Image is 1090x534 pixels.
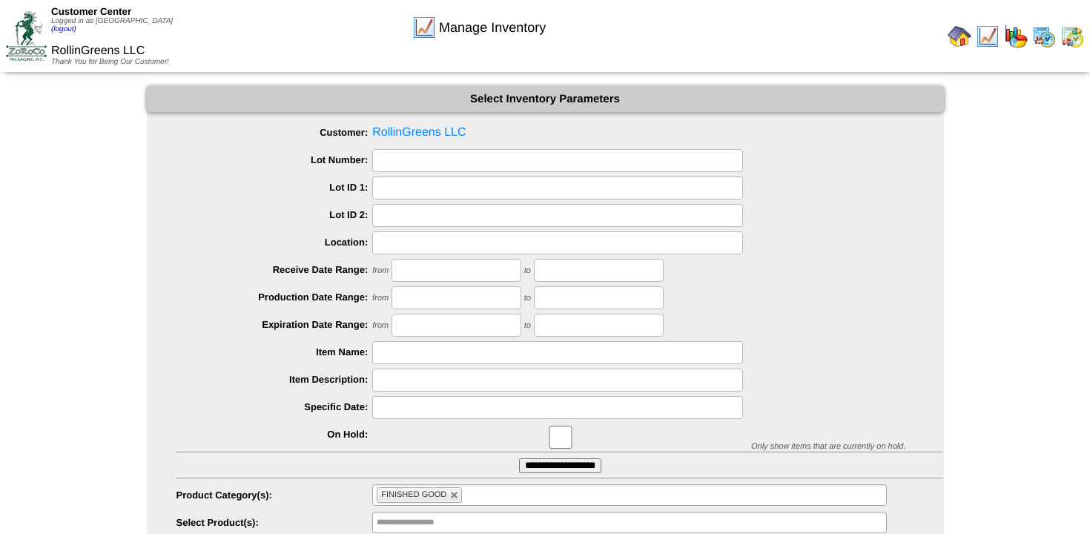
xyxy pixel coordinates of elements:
label: Product Category(s): [176,489,373,501]
span: to [524,266,531,275]
img: ZoRoCo_Logo(Green%26Foil)%20jpg.webp [6,11,47,61]
span: Customer Center [51,6,131,17]
span: Logged in as [GEOGRAPHIC_DATA] [51,17,173,33]
label: Lot ID 2: [176,209,373,220]
label: Specific Date: [176,401,373,412]
label: Expiration Date Range: [176,319,373,330]
label: Select Product(s): [176,517,373,528]
label: Lot ID 1: [176,182,373,193]
span: FINISHED GOOD [381,490,446,499]
span: Manage Inventory [439,20,546,36]
label: On Hold: [176,429,373,440]
span: to [524,294,531,303]
span: Only show items that are currently on hold. [751,442,905,451]
label: Item Name: [176,346,373,357]
label: Item Description: [176,374,373,385]
label: Receive Date Range: [176,264,373,275]
label: Customer: [176,127,373,138]
img: home.gif [948,24,971,48]
div: Select Inventory Parameters [147,86,944,112]
span: from [372,266,389,275]
img: line_graph.gif [412,16,436,39]
span: RollinGreens LLC [51,44,145,57]
img: line_graph.gif [976,24,1000,48]
span: RollinGreens LLC [176,122,944,144]
label: Production Date Range: [176,291,373,303]
img: calendarprod.gif [1032,24,1056,48]
span: to [524,321,531,330]
label: Lot Number: [176,154,373,165]
span: from [372,321,389,330]
span: from [372,294,389,303]
a: (logout) [51,25,76,33]
img: graph.gif [1004,24,1028,48]
label: Location: [176,237,373,248]
img: calendarinout.gif [1060,24,1084,48]
span: Thank You for Being Our Customer! [51,58,169,66]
